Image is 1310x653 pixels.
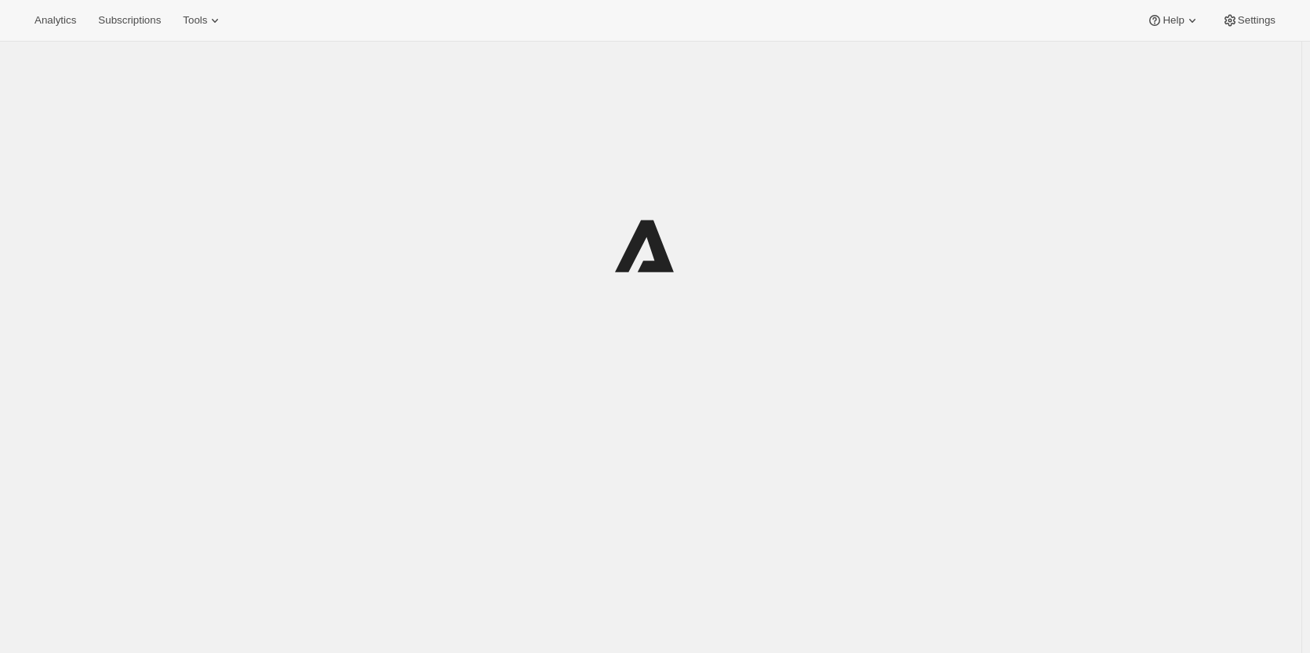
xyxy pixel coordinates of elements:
button: Help [1137,9,1209,31]
button: Settings [1213,9,1285,31]
button: Subscriptions [89,9,170,31]
span: Tools [183,14,207,27]
button: Tools [173,9,232,31]
button: Analytics [25,9,86,31]
span: Analytics [35,14,76,27]
span: Help [1163,14,1184,27]
span: Settings [1238,14,1275,27]
span: Subscriptions [98,14,161,27]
